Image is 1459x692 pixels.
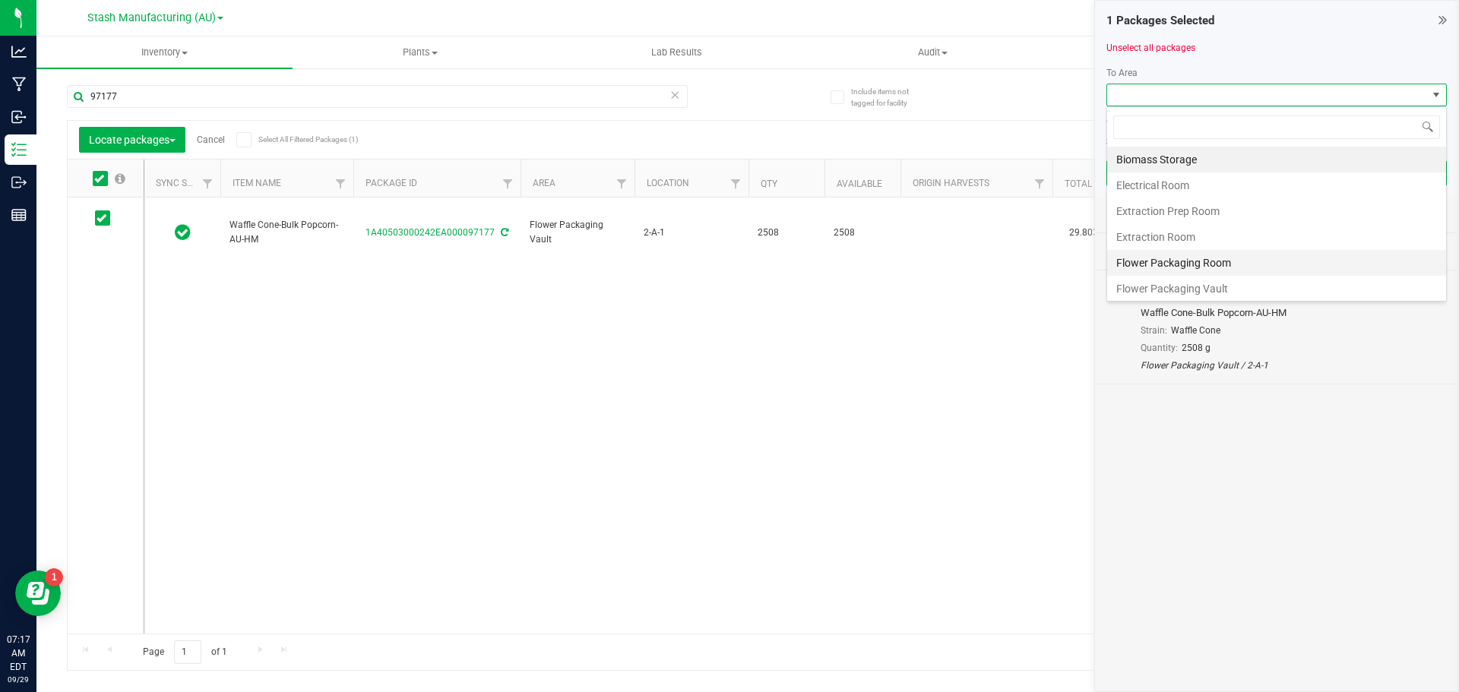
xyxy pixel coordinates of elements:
[495,171,521,197] a: Filter
[805,46,1060,59] span: Audit
[115,173,125,184] span: Select all records on this page
[1107,250,1446,276] li: Flower Packaging Room
[156,178,214,188] a: Sync Status
[7,633,30,674] p: 07:17 AM EDT
[834,226,891,240] span: 2508
[293,46,548,59] span: Plants
[11,44,27,59] inline-svg: Analytics
[913,178,989,188] a: Origin Harvests
[11,142,27,157] inline-svg: Inventory
[293,36,549,68] a: Plants
[851,86,927,109] span: Include items not tagged for facility
[11,109,27,125] inline-svg: Inbound
[79,127,185,153] button: Locate packages
[197,134,225,145] a: Cancel
[195,171,220,197] a: Filter
[174,640,201,664] input: 1
[175,222,191,243] span: In Sync
[1107,172,1446,198] li: Electrical Room
[549,36,805,68] a: Lab Results
[7,674,30,685] p: 09/29
[130,640,239,664] span: Page of 1
[758,226,815,240] span: 2508
[723,171,748,197] a: Filter
[366,227,495,238] a: 1A40503000242EA000097177
[805,36,1061,68] a: Audit
[647,178,689,188] a: Location
[11,77,27,92] inline-svg: Manufacturing
[11,207,27,223] inline-svg: Reports
[609,171,635,197] a: Filter
[761,179,777,189] a: Qty
[36,36,293,68] a: Inventory
[87,11,216,24] span: Stash Manufacturing (AU)
[1107,224,1446,250] li: Extraction Room
[15,570,61,616] iframe: Resource center
[837,179,882,189] a: Available
[1141,343,1178,353] span: Quantity:
[1107,147,1446,172] li: Biomass Storage
[233,178,281,188] a: Item Name
[258,135,334,144] span: Select All Filtered Packages (1)
[498,227,508,238] span: Sync from Compliance System
[1106,68,1138,78] span: To Area
[45,568,63,586] iframe: Resource center unread badge
[631,46,723,59] span: Lab Results
[1106,43,1195,53] a: Unselect all packages
[530,218,625,247] span: Flower Packaging Vault
[1141,359,1413,372] div: Flower Packaging Vault / 2-A-1
[1171,325,1220,336] span: Waffle Cone
[89,134,176,146] span: Locate packages
[1065,179,1119,189] a: Total THC%
[1061,36,1317,68] a: Inventory Counts
[229,218,344,247] span: Waffle Cone-Bulk Popcorn-AU-HM
[1107,198,1446,224] li: Extraction Prep Room
[533,178,555,188] a: Area
[366,178,417,188] a: Package ID
[1182,343,1211,353] span: 2508 g
[328,171,353,197] a: Filter
[1141,305,1413,321] div: Waffle Cone-Bulk Popcorn-AU-HM
[67,85,688,108] input: Search Package ID, Item Name, SKU, Lot or Part Number...
[644,226,739,240] span: 2-A-1
[1062,222,1111,244] span: 29.8030
[11,175,27,190] inline-svg: Outbound
[1141,325,1167,336] span: Strain:
[36,46,293,59] span: Inventory
[669,85,680,105] span: Clear
[1107,276,1446,302] li: Flower Packaging Vault
[1027,171,1052,197] a: Filter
